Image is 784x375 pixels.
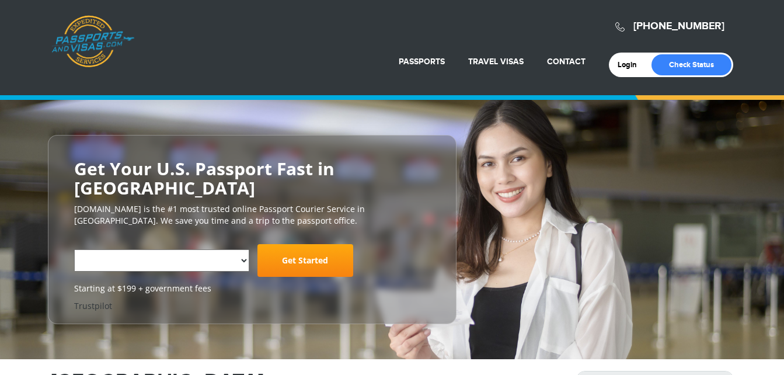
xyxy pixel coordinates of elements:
[618,60,645,70] a: Login
[74,300,112,311] a: Trustpilot
[74,283,430,294] span: Starting at $199 + government fees
[651,54,731,75] a: Check Status
[399,57,445,67] a: Passports
[468,57,524,67] a: Travel Visas
[547,57,586,67] a: Contact
[74,159,430,197] h2: Get Your U.S. Passport Fast in [GEOGRAPHIC_DATA]
[74,203,430,227] p: [DOMAIN_NAME] is the #1 most trusted online Passport Courier Service in [GEOGRAPHIC_DATA]. We sav...
[633,20,724,33] a: [PHONE_NUMBER]
[257,244,353,277] a: Get Started
[51,15,134,68] a: Passports & [DOMAIN_NAME]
